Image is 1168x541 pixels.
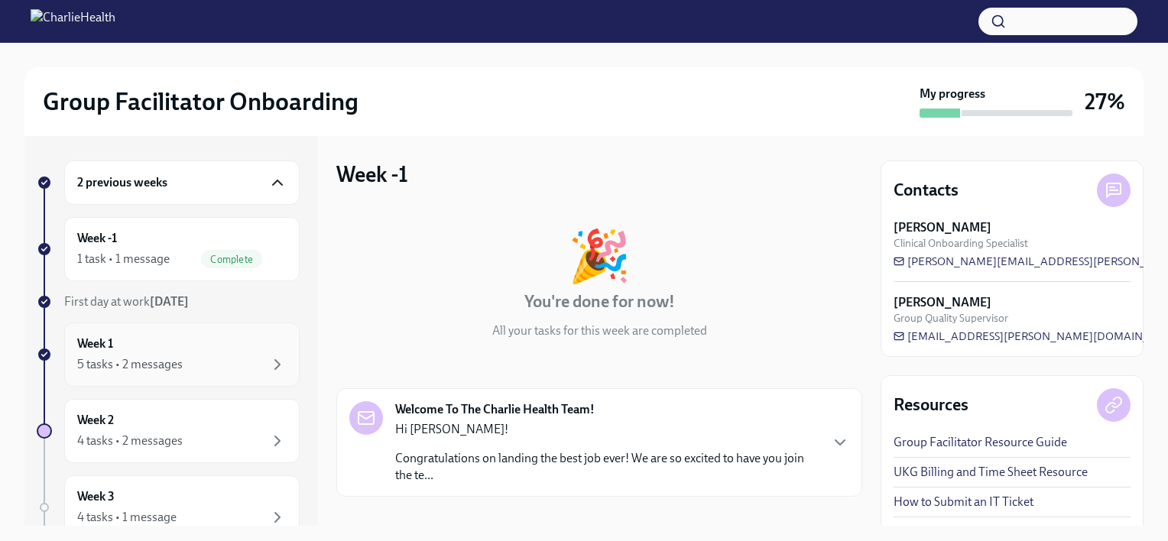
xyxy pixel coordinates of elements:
[894,294,991,311] strong: [PERSON_NAME]
[77,356,183,373] div: 5 tasks • 2 messages
[894,394,968,416] h4: Resources
[37,217,300,281] a: Week -11 task • 1 messageComplete
[43,86,359,117] h2: Group Facilitator Onboarding
[77,432,183,449] div: 4 tasks • 2 messages
[31,9,115,34] img: CharlieHealth
[524,290,675,313] h4: You're done for now!
[894,523,1025,540] a: GF Onboarding Checklist
[64,160,300,205] div: 2 previous weeks
[77,251,170,267] div: 1 task • 1 message
[77,335,113,352] h6: Week 1
[77,509,177,526] div: 4 tasks • 1 message
[77,488,115,505] h6: Week 3
[894,494,1033,510] a: How to Submit an IT Ticket
[894,219,991,236] strong: [PERSON_NAME]
[336,160,408,188] h3: Week -1
[77,174,167,191] h6: 2 previous weeks
[492,322,707,339] p: All your tasks for this week are completed
[894,311,1008,326] span: Group Quality Supervisor
[894,179,959,202] h4: Contacts
[37,475,300,539] a: Week 34 tasks • 1 message
[395,401,595,418] strong: Welcome To The Charlie Health Team!
[395,450,819,484] p: Congratulations on landing the best job ever! We are so excited to have you join the te...
[395,421,819,438] p: Hi [PERSON_NAME]!
[37,399,300,463] a: Week 24 tasks • 2 messages
[894,464,1088,481] a: UKG Billing and Time Sheet Resource
[77,412,114,429] h6: Week 2
[77,230,117,247] h6: Week -1
[1085,88,1125,115] h3: 27%
[37,322,300,387] a: Week 15 tasks • 2 messages
[37,293,300,310] a: First day at work[DATE]
[64,294,189,309] span: First day at work
[894,236,1028,251] span: Clinical Onboarding Specialist
[920,86,985,102] strong: My progress
[150,294,189,309] strong: [DATE]
[568,231,631,281] div: 🎉
[894,434,1067,451] a: Group Facilitator Resource Guide
[201,254,262,265] span: Complete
